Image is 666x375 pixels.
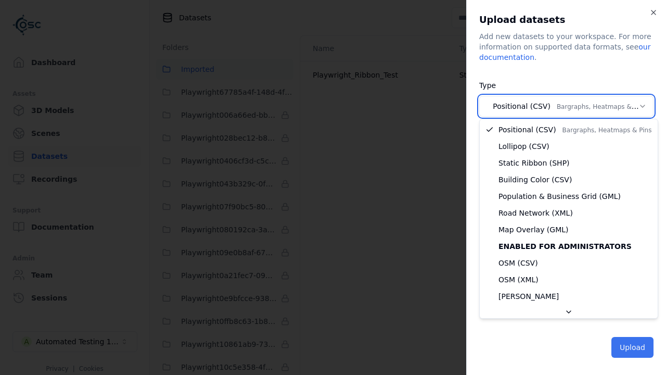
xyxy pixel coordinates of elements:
span: Lollipop (CSV) [498,141,549,152]
span: Building Color (CSV) [498,174,572,185]
span: OSM (CSV) [498,258,538,268]
span: Positional (CSV) [498,124,651,135]
span: Bargraphs, Heatmaps & Pins [562,127,652,134]
span: Population & Business Grid (GML) [498,191,621,202]
span: Map Overlay (GML) [498,224,569,235]
span: [PERSON_NAME] [498,291,559,302]
span: OSM (XML) [498,274,539,285]
div: Enabled for administrators [482,238,656,255]
span: Road Network (XML) [498,208,573,218]
span: Static Ribbon (SHP) [498,158,570,168]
